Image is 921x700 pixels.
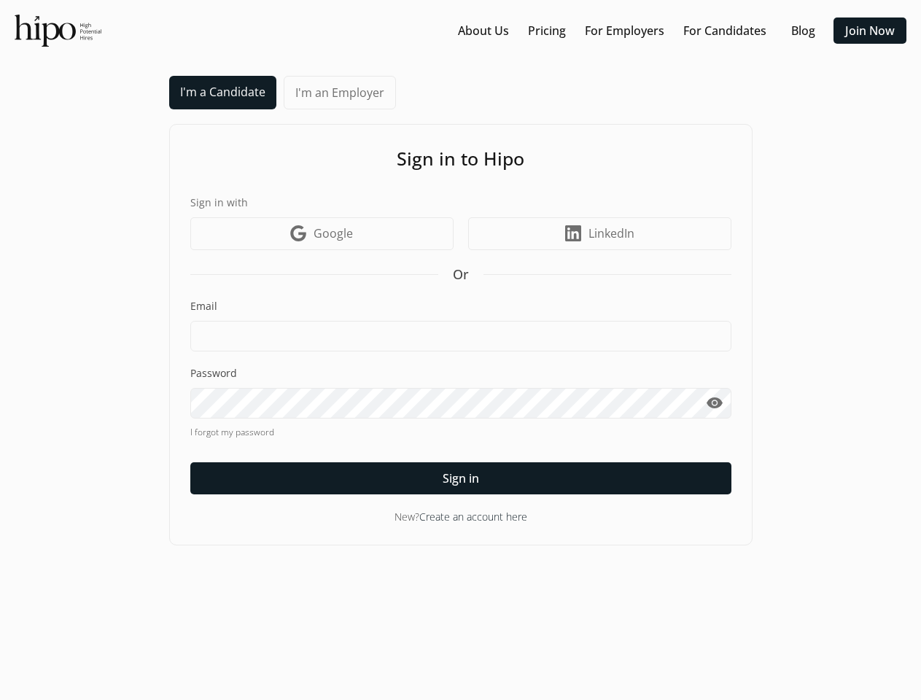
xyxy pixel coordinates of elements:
button: For Employers [579,17,670,44]
a: I'm an Employer [284,76,396,109]
span: LinkedIn [588,225,634,242]
button: For Candidates [677,17,772,44]
a: For Employers [585,22,664,39]
button: Sign in [190,462,731,494]
a: For Candidates [683,22,766,39]
a: Pricing [528,22,566,39]
div: New? [190,509,731,524]
button: Blog [780,17,826,44]
h1: Sign in to Hipo [190,145,731,173]
button: visibility [699,388,731,419]
a: Google [190,217,454,250]
a: I'm a Candidate [169,76,276,109]
img: official-logo [15,15,101,47]
a: Create an account here [419,510,527,524]
a: Blog [791,22,815,39]
button: Join Now [833,17,906,44]
span: Sign in [443,470,479,487]
label: Email [190,299,731,314]
a: About Us [458,22,509,39]
label: Sign in with [190,195,731,210]
label: Password [190,366,731,381]
a: Join Now [845,22,895,39]
span: Google [314,225,353,242]
button: Pricing [522,17,572,44]
a: LinkedIn [468,217,731,250]
span: Or [453,265,469,284]
a: I forgot my password [190,426,731,439]
button: About Us [452,17,515,44]
span: visibility [706,394,723,412]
